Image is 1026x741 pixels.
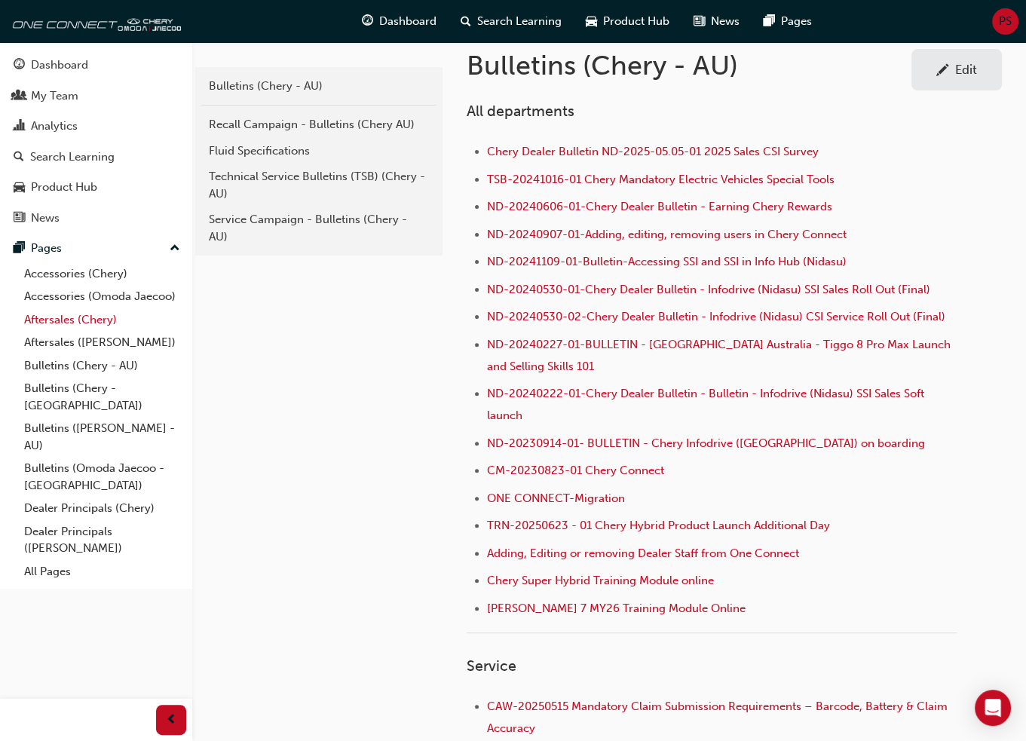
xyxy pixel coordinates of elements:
a: Product Hub [6,173,186,201]
span: news-icon [694,12,705,31]
span: Search Learning [477,13,562,30]
a: Analytics [6,112,186,140]
a: Bulletins (Chery - [GEOGRAPHIC_DATA]) [18,377,186,417]
a: ND-20240530-02-Chery Dealer Bulletin - Infodrive (Nidasu) CSI Service Roll Out (Final) [487,310,945,323]
a: Aftersales (Chery) [18,308,186,332]
div: Recall Campaign - Bulletins (Chery AU) [209,116,429,133]
span: All departments [467,103,574,120]
a: CAW-20250515 Mandatory Claim Submission Requirements – Barcode, Battery & Claim Accuracy [487,700,951,735]
a: Fluid Specifications [201,138,436,164]
a: News [6,204,186,232]
a: ND-20240606-01-Chery Dealer Bulletin - Earning Chery Rewards [487,200,832,213]
div: Open Intercom Messenger [975,690,1011,726]
div: Bulletins (Chery - AU) [209,78,429,95]
button: Pages [6,234,186,262]
span: News [711,13,740,30]
a: Dealer Principals ([PERSON_NAME]) [18,520,186,560]
span: car-icon [14,181,25,194]
div: News [31,210,60,227]
a: Bulletins ([PERSON_NAME] - AU) [18,417,186,457]
a: Chery Dealer Bulletin ND-2025-05.05-01 2025 Sales CSI Survey [487,145,819,158]
div: Service Campaign - Bulletins (Chery - AU) [209,211,429,245]
span: pages-icon [14,242,25,256]
button: DashboardMy TeamAnalyticsSearch LearningProduct HubNews [6,48,186,234]
a: ND-20240222-01-Chery Dealer Bulletin - Bulletin - Infodrive (Nidasu) SSI Sales Soft launch [487,387,927,422]
a: ND-20240530-01-Chery Dealer Bulletin - Infodrive (Nidasu) SSI Sales Roll Out (Final) [487,283,930,296]
div: Product Hub [31,179,97,196]
span: chart-icon [14,120,25,133]
a: Accessories (Chery) [18,262,186,286]
a: CM-20230823-01 Chery Connect [487,464,664,477]
span: news-icon [14,212,25,225]
a: TRN-20250623 - 01 Chery Hybrid Product Launch Additional Day [487,519,830,532]
a: ND-20241109-01-Bulletin-Accessing SSI and SSI in Info Hub (Nidasu) [487,255,847,268]
a: news-iconNews [681,6,752,37]
span: Pages [781,13,812,30]
span: Dashboard [379,13,436,30]
span: prev-icon [166,711,177,730]
button: PS [992,8,1018,35]
a: search-iconSearch Learning [449,6,574,37]
a: Dashboard [6,51,186,79]
div: Search Learning [30,149,115,166]
span: search-icon [14,151,24,164]
div: Technical Service Bulletins (TSB) (Chery - AU) [209,168,429,202]
span: search-icon [461,12,471,31]
div: Fluid Specifications [209,142,429,160]
a: Bulletins (Omoda Jaecoo - [GEOGRAPHIC_DATA]) [18,457,186,497]
a: ND-20240227-01-BULLETIN - [GEOGRAPHIC_DATA] Australia - Tiggo 8 Pro Max Launch and Selling Skills... [487,338,954,373]
a: Technical Service Bulletins (TSB) (Chery - AU) [201,164,436,207]
span: people-icon [14,90,25,103]
a: ND-20240907-01-Adding, editing, removing users in Chery Connect [487,228,847,241]
a: guage-iconDashboard [350,6,449,37]
a: TSB-20241016-01 Chery Mandatory Electric Vehicles Special Tools [487,173,835,186]
div: Dashboard [31,57,88,74]
a: oneconnect [8,6,181,36]
a: Chery Super Hybrid Training Module online [487,574,714,587]
a: All Pages [18,560,186,583]
a: pages-iconPages [752,6,824,37]
a: Bulletins (Chery - AU) [201,73,436,100]
div: Analytics [31,118,78,135]
span: car-icon [586,12,597,31]
a: [PERSON_NAME] 7 MY26 Training Module Online [487,602,746,615]
span: PS [999,13,1012,30]
a: My Team [6,82,186,110]
a: Service Campaign - Bulletins (Chery - AU) [201,207,436,250]
span: Product Hub [603,13,669,30]
span: up-icon [170,239,180,259]
span: Service [467,657,516,675]
a: car-iconProduct Hub [574,6,681,37]
a: Edit [911,49,1002,90]
span: guage-icon [362,12,373,31]
a: Adding, Editing or removing Dealer Staff from One Connect [487,547,799,560]
span: pencil-icon [936,64,949,79]
a: Recall Campaign - Bulletins (Chery AU) [201,112,436,138]
span: pages-icon [764,12,775,31]
span: ND-20230914-01- BULLETIN - Chery Infodrive ([GEOGRAPHIC_DATA]) on boarding [487,436,925,450]
div: My Team [31,87,78,105]
a: Accessories (Omoda Jaecoo) [18,285,186,308]
div: Edit [955,62,977,77]
a: ONE CONNECT-Migration [487,491,625,505]
a: Aftersales ([PERSON_NAME]) [18,331,186,354]
a: Search Learning [6,143,186,171]
span: guage-icon [14,59,25,72]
